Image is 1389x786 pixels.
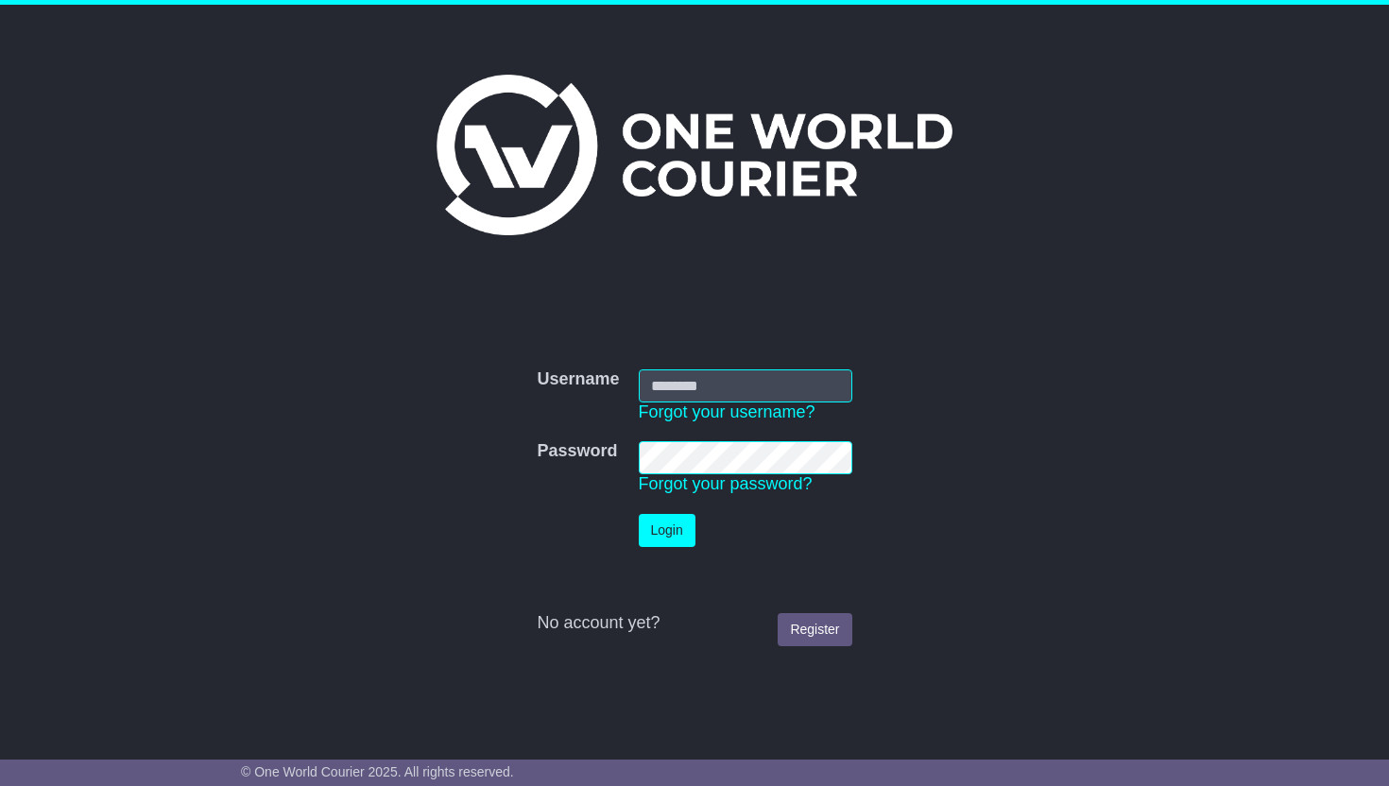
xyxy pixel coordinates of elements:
[537,441,617,462] label: Password
[537,369,619,390] label: Username
[437,75,952,235] img: One World
[639,514,695,547] button: Login
[241,764,514,779] span: © One World Courier 2025. All rights reserved.
[537,613,851,634] div: No account yet?
[639,402,815,421] a: Forgot your username?
[778,613,851,646] a: Register
[639,474,813,493] a: Forgot your password?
